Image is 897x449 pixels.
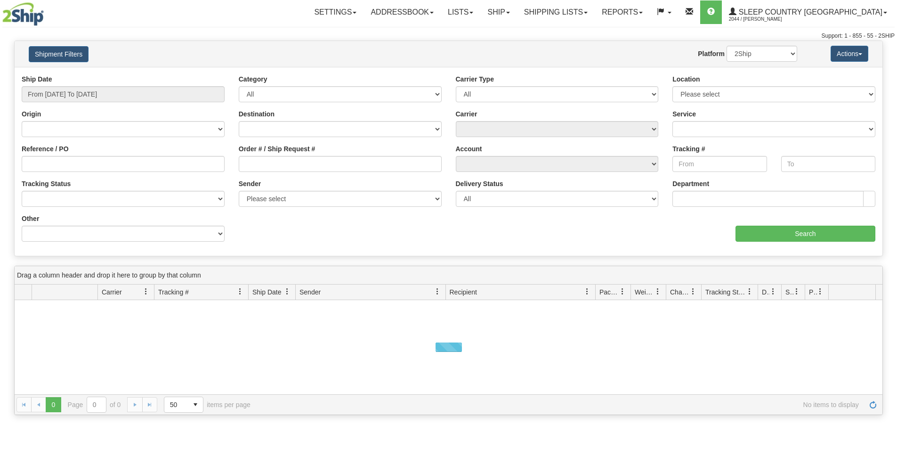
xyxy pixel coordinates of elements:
input: From [672,156,767,172]
a: Packages filter column settings [614,284,630,300]
label: Service [672,109,696,119]
a: Refresh [865,397,881,412]
span: 50 [170,400,182,409]
label: Account [456,144,482,154]
input: Search [735,226,875,242]
a: Recipient filter column settings [579,284,595,300]
span: Delivery Status [762,287,770,297]
span: Page of 0 [68,397,121,413]
label: Order # / Ship Request # [239,144,315,154]
a: Charge filter column settings [685,284,701,300]
button: Shipment Filters [29,46,89,62]
label: Carrier Type [456,74,494,84]
a: Ship [480,0,517,24]
label: Origin [22,109,41,119]
a: Reports [595,0,650,24]
label: Other [22,214,39,223]
label: Ship Date [22,74,52,84]
label: Category [239,74,267,84]
label: Platform [698,49,725,58]
label: Tracking # [672,144,705,154]
span: Page 0 [46,397,61,412]
label: Carrier [456,109,477,119]
div: Support: 1 - 855 - 55 - 2SHIP [2,32,895,40]
a: Tracking # filter column settings [232,284,248,300]
a: Settings [307,0,364,24]
span: 2044 / [PERSON_NAME] [729,15,800,24]
a: Carrier filter column settings [138,284,154,300]
div: grid grouping header [15,266,882,285]
span: Weight [635,287,655,297]
span: Tracking # [158,287,189,297]
a: Sleep Country [GEOGRAPHIC_DATA] 2044 / [PERSON_NAME] [722,0,894,24]
span: Page sizes drop down [164,397,203,413]
a: Sender filter column settings [429,284,445,300]
span: Sender [299,287,321,297]
span: Packages [599,287,619,297]
span: Recipient [450,287,477,297]
span: Shipment Issues [785,287,793,297]
label: Delivery Status [456,179,503,188]
a: Lists [441,0,480,24]
a: Shipping lists [517,0,595,24]
span: select [188,397,203,412]
img: logo2044.jpg [2,2,44,26]
a: Delivery Status filter column settings [765,284,781,300]
label: Department [672,179,709,188]
input: To [781,156,875,172]
a: Shipment Issues filter column settings [789,284,805,300]
button: Actions [831,46,868,62]
span: Ship Date [252,287,281,297]
label: Destination [239,109,275,119]
label: Reference / PO [22,144,69,154]
label: Location [672,74,700,84]
iframe: chat widget [875,176,896,272]
span: Charge [670,287,690,297]
label: Sender [239,179,261,188]
span: No items to display [264,401,859,408]
span: Carrier [102,287,122,297]
a: Weight filter column settings [650,284,666,300]
span: Sleep Country [GEOGRAPHIC_DATA] [736,8,882,16]
span: Pickup Status [809,287,817,297]
label: Tracking Status [22,179,71,188]
a: Addressbook [364,0,441,24]
span: items per page [164,397,251,413]
span: Tracking Status [705,287,746,297]
a: Ship Date filter column settings [279,284,295,300]
a: Pickup Status filter column settings [812,284,828,300]
a: Tracking Status filter column settings [742,284,758,300]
